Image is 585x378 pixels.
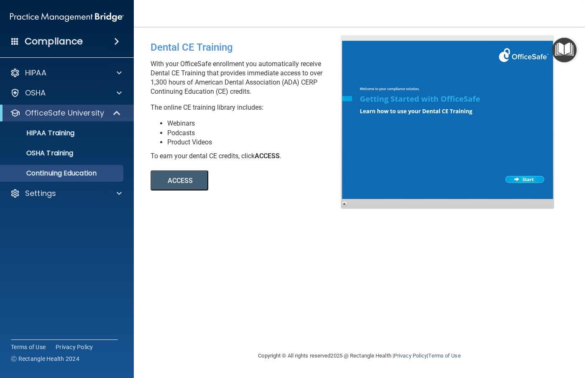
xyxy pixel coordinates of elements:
p: Continuing Education [5,169,120,177]
p: OfficeSafe University [25,108,104,118]
iframe: Drift Widget Chat Controller [543,320,575,352]
h4: Compliance [25,36,83,47]
p: OSHA Training [5,149,73,157]
p: HIPAA Training [5,129,74,137]
button: ACCESS [151,170,208,190]
div: Copyright © All rights reserved 2025 @ Rectangle Health | | [207,342,512,369]
p: OSHA [25,88,46,98]
p: The online CE training library includes: [151,103,347,112]
a: Privacy Policy [56,343,93,351]
p: Settings [25,188,56,198]
a: Terms of Use [428,352,460,359]
a: OfficeSafe University [10,108,121,118]
a: Settings [10,188,122,198]
p: With your OfficeSafe enrollment you automatically receive Dental CE Training that provides immedi... [151,59,347,96]
li: Product Videos [167,138,347,147]
a: Privacy Policy [394,352,427,359]
a: OSHA [10,88,122,98]
b: ACCESS [255,152,280,160]
div: To earn your dental CE credits, click . [151,152,347,161]
a: ACCESS [151,178,379,184]
img: PMB logo [10,9,124,26]
a: Terms of Use [11,343,46,351]
span: Ⓒ Rectangle Health 2024 [11,355,79,363]
li: Webinars [167,119,347,128]
a: HIPAA [10,68,122,78]
p: HIPAA [25,68,46,78]
button: Open Resource Center [552,38,577,62]
div: Dental CE Training [151,35,347,59]
li: Podcasts [167,129,347,138]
